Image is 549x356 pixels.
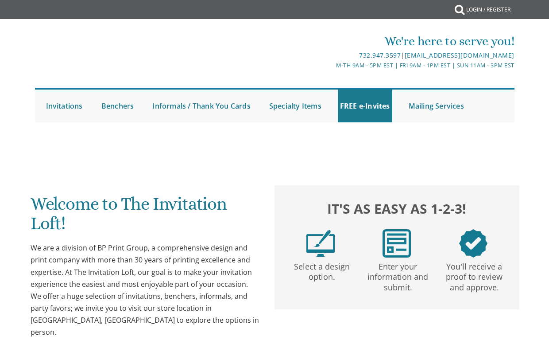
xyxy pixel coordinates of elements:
h2: It's as easy as 1-2-3! [282,199,511,218]
a: Specialty Items [267,90,324,122]
a: Benchers [99,90,136,122]
div: We're here to serve you! [195,32,514,50]
img: step3.png [459,229,487,258]
a: Invitations [44,90,85,122]
a: Mailing Services [406,90,466,122]
div: | [195,50,514,61]
h1: Welcome to The Invitation Loft! [31,194,259,240]
img: step2.png [383,229,411,258]
div: M-Th 9am - 5pm EST | Fri 9am - 1pm EST | Sun 11am - 3pm EST [195,61,514,70]
img: step1.png [306,229,335,258]
p: Select a design option. [285,258,358,282]
a: Informals / Thank You Cards [150,90,252,122]
p: You'll receive a proof to review and approve. [438,258,510,293]
div: We are a division of BP Print Group, a comprehensive design and print company with more than 30 y... [31,242,259,339]
p: Enter your information and submit. [362,258,434,293]
a: 732.947.3597 [359,51,401,59]
a: FREE e-Invites [338,90,392,122]
a: [EMAIL_ADDRESS][DOMAIN_NAME] [405,51,514,59]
